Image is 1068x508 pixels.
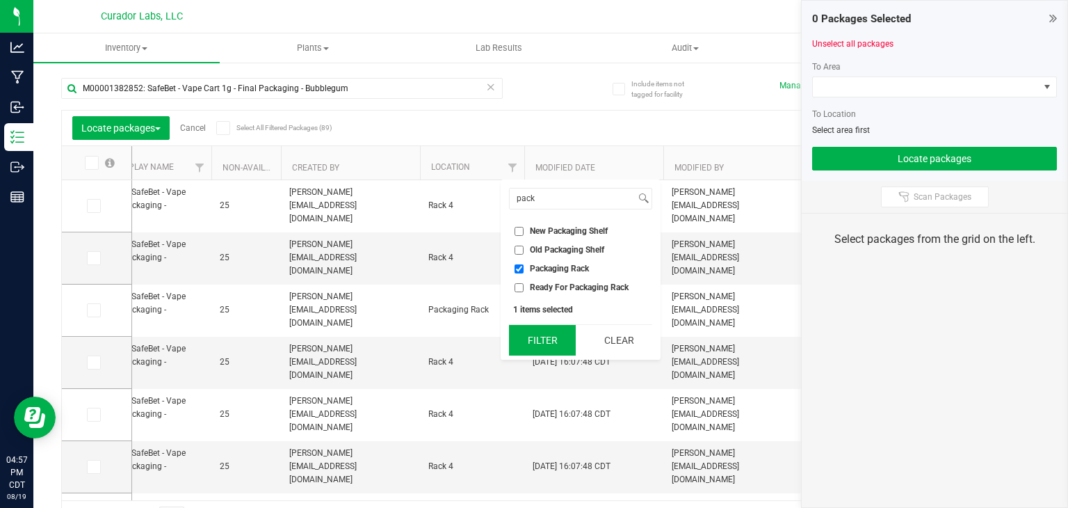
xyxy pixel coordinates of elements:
a: Cancel [180,123,206,133]
span: New Packaging Shelf [530,227,608,235]
span: Select all records on this page [105,158,115,168]
input: Search [510,189,636,209]
a: Lab Results [406,33,592,63]
span: Old Packaging Shelf [530,246,604,254]
span: [PERSON_NAME][EMAIL_ADDRESS][DOMAIN_NAME] [289,186,412,226]
span: [PERSON_NAME][EMAIL_ADDRESS][DOMAIN_NAME] [672,290,794,331]
button: Filter [509,325,576,356]
a: Filter [188,156,211,180]
a: Plants [220,33,406,63]
span: Locate packages [81,122,161,134]
span: Rack 4 [428,408,516,421]
span: 25 [220,303,273,317]
span: [DATE] 16:07:48 CDT [533,356,610,369]
input: Packaging Rack [515,264,524,273]
span: M00001382852: SafeBet - Vape Cart 1g - Final Packaging - Bubblegum [67,395,203,435]
span: Rack 4 [428,251,516,264]
a: Created By [292,163,339,173]
span: 25 [220,251,273,264]
button: Manage package tags [779,80,863,92]
button: Locate packages [812,147,1057,170]
span: [PERSON_NAME][EMAIL_ADDRESS][DOMAIN_NAME] [672,186,794,226]
span: Select area first [812,125,870,135]
p: 04:57 PM CDT [6,454,27,491]
span: [PERSON_NAME][EMAIL_ADDRESS][DOMAIN_NAME] [672,395,794,435]
span: M00001382852: SafeBet - Vape Cart 1g - Final Packaging - Bubblegum [67,238,203,278]
inline-svg: Outbound [10,160,24,174]
a: Location [431,162,470,172]
span: 25 [220,460,273,473]
input: Old Packaging Shelf [515,246,524,255]
span: M00001382852: SafeBet - Vape Cart 1g - Final Packaging - Bubblegum [67,290,203,331]
span: [PERSON_NAME][EMAIL_ADDRESS][DOMAIN_NAME] [289,290,412,331]
span: [PERSON_NAME][EMAIL_ADDRESS][DOMAIN_NAME] [289,447,412,487]
p: 08/19 [6,491,27,502]
span: M00001382852: SafeBet - Vape Cart 1g - Final Packaging - Bubblegum [67,342,203,383]
span: [PERSON_NAME][EMAIL_ADDRESS][DOMAIN_NAME] [672,447,794,487]
span: Inventory [33,42,220,54]
span: Lab Results [457,42,541,54]
inline-svg: Inventory [10,130,24,144]
inline-svg: Reports [10,190,24,204]
a: Modified Date [535,163,595,173]
div: Select packages from the grid on the left. [819,231,1050,248]
span: [PERSON_NAME][EMAIL_ADDRESS][DOMAIN_NAME] [289,238,412,278]
div: 1 items selected [513,305,648,315]
a: Non-Available [222,163,284,173]
span: Rack 4 [428,199,516,212]
inline-svg: Manufacturing [10,70,24,84]
button: Locate packages [72,116,170,140]
span: [PERSON_NAME][EMAIL_ADDRESS][DOMAIN_NAME] [289,342,412,383]
span: Packaging Rack [530,264,589,273]
span: Curador Labs, LLC [101,10,183,22]
span: Select All Filtered Packages (89) [236,124,306,132]
span: To Area [812,62,841,72]
span: Packaging Rack [428,303,516,317]
span: Audit [592,42,777,54]
span: [DATE] 16:07:48 CDT [533,460,610,473]
span: M00001382852: SafeBet - Vape Cart 1g - Final Packaging - Bubblegum [67,447,203,487]
span: [PERSON_NAME][EMAIL_ADDRESS][DOMAIN_NAME] [672,238,794,278]
a: Inventory Counts [778,33,964,63]
input: New Packaging Shelf [515,227,524,236]
span: 25 [220,356,273,369]
span: Clear [486,78,496,96]
a: Audit [592,33,778,63]
span: 25 [220,199,273,212]
span: Include items not tagged for facility [631,79,701,100]
button: Clear [585,325,652,356]
span: Scan Packages [914,191,971,203]
a: Unselect all packages [812,39,893,49]
button: Scan Packages [881,186,989,207]
a: Filter [501,156,524,180]
input: Search Package ID, Item Name, SKU, Lot or Part Number... [61,78,503,99]
inline-svg: Inbound [10,100,24,114]
span: Plants [220,42,405,54]
span: Rack 4 [428,460,516,473]
span: [PERSON_NAME][EMAIL_ADDRESS][DOMAIN_NAME] [672,342,794,383]
span: [PERSON_NAME][EMAIL_ADDRESS][DOMAIN_NAME] [289,395,412,435]
inline-svg: Analytics [10,40,24,54]
span: M00001382852: SafeBet - Vape Cart 1g - Final Packaging - Bubblegum [67,186,203,226]
a: Modified By [674,163,724,173]
span: To Location [812,109,856,119]
span: 25 [220,408,273,421]
a: Inventory [33,33,220,63]
span: [DATE] 16:07:48 CDT [533,408,610,421]
iframe: Resource center [14,397,56,438]
input: Ready For Packaging Rack [515,283,524,292]
span: Rack 4 [428,356,516,369]
span: Ready For Packaging Rack [530,283,629,292]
